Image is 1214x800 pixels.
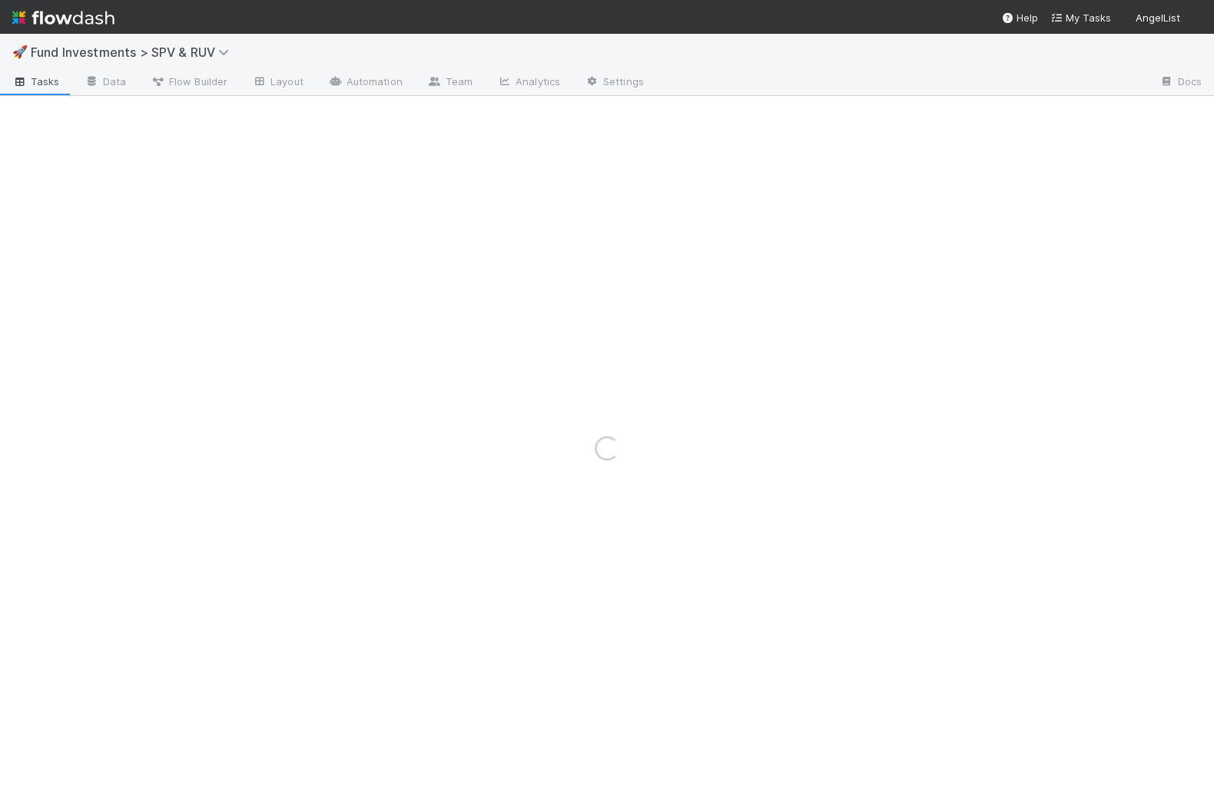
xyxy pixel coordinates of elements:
a: Docs [1147,71,1214,95]
a: Settings [572,71,656,95]
a: My Tasks [1050,10,1111,25]
a: Layout [240,71,316,95]
a: Analytics [485,71,572,95]
a: Team [415,71,485,95]
a: Data [72,71,138,95]
a: Automation [316,71,415,95]
span: AngelList [1136,12,1180,24]
span: My Tasks [1050,12,1111,24]
span: Fund Investments > SPV & RUV [31,45,237,60]
img: logo-inverted-e16ddd16eac7371096b0.svg [12,5,114,31]
span: Flow Builder [151,74,227,89]
span: Tasks [12,74,60,89]
span: 🚀 [12,45,28,58]
div: Help [1001,10,1038,25]
img: avatar_2de93f86-b6c7-4495-bfe2-fb093354a53c.png [1186,11,1202,26]
a: Flow Builder [138,71,240,95]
